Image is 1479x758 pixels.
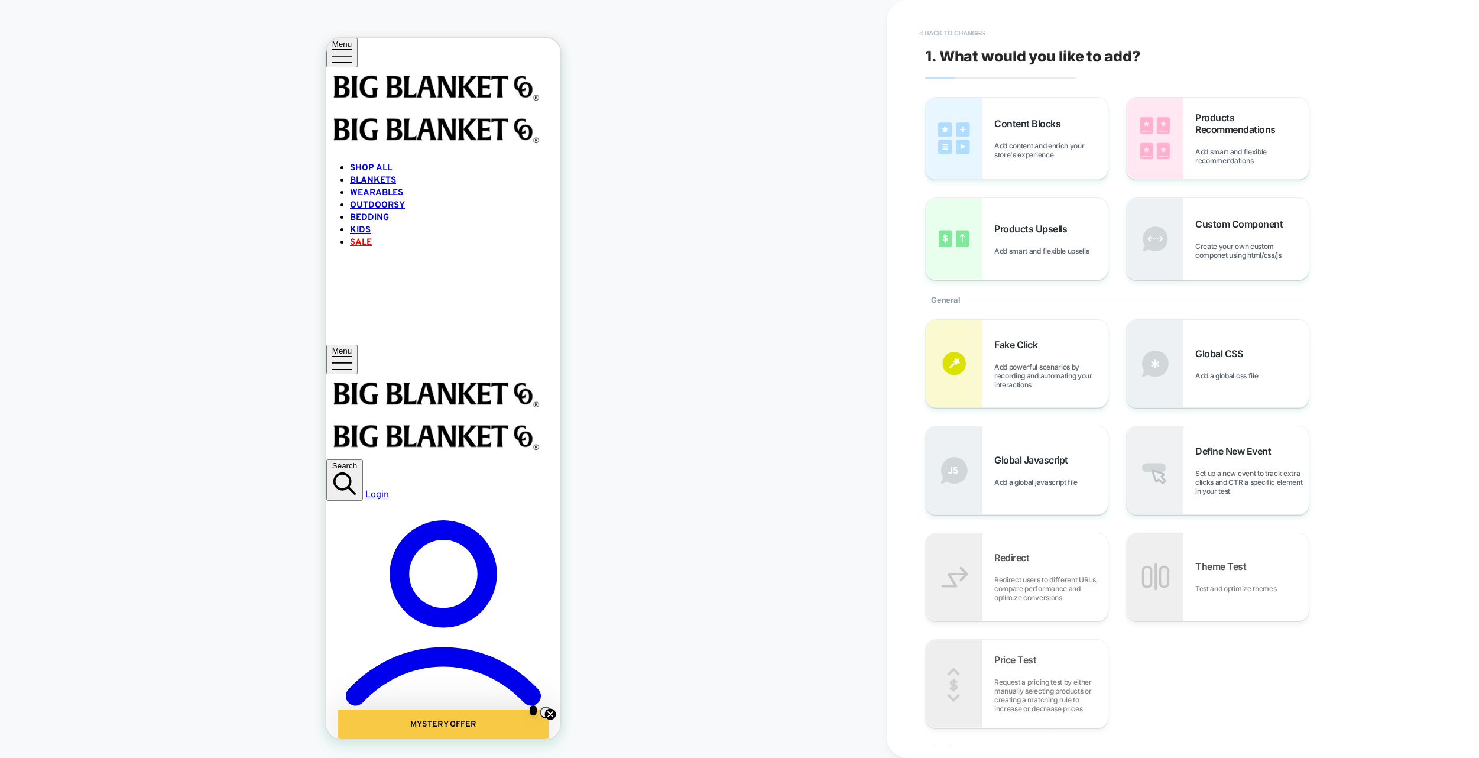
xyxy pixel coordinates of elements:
[1195,112,1309,135] span: Products Recommendations
[24,162,79,173] a: Outdoorsy
[994,678,1108,713] span: Request a pricing test by either manually selecting products or creating a matching rule to incre...
[994,247,1095,255] span: Add smart and flexible upsells
[994,552,1035,563] span: Redirect
[925,280,1309,319] div: General
[6,2,25,11] span: Menu
[24,174,63,186] a: Bedding
[994,339,1043,351] span: Fake Click
[6,309,25,318] span: Menu
[6,423,31,432] span: Search
[84,682,150,692] span: MYSTERY OFFER
[1195,445,1277,457] span: Define New Event
[994,223,1073,235] span: Products Upsells
[1195,218,1289,230] span: Custom Component
[1195,469,1309,495] span: Set up a new event to track extra clicks and CTR a specific element in your test
[1195,561,1252,572] span: Theme Test
[24,137,70,148] a: Blankets
[994,141,1108,159] span: Add content and enrich your store's experience
[1195,147,1309,165] span: Add smart and flexible recommendations
[24,187,44,198] a: Kids
[994,454,1074,466] span: Global Javascript
[994,118,1066,129] span: Content Blocks
[24,150,77,161] a: Wearables
[39,451,63,463] span: Login
[203,668,210,678] button: Open for you tab
[213,669,225,681] button: Close teaser
[1195,584,1282,593] span: Test and optimize themes
[24,199,46,210] a: Sale
[925,47,1140,65] span: 1. What would you like to add?
[994,654,1042,666] span: Price Test
[994,575,1108,602] span: Redirect users to different URLs, compare performance and optimize conversions
[994,362,1108,389] span: Add powerful scenarios by recording and automating your interactions
[24,125,66,136] a: Shop All
[12,672,222,701] div: MYSTERY OFFERClose teaser
[994,478,1084,487] span: Add a global javascript file
[913,24,991,43] button: < Back to changes
[1195,242,1309,260] span: Create your own custom componet using html/css/js
[1195,348,1248,359] span: Global CSS
[1195,371,1264,380] span: Add a global css file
